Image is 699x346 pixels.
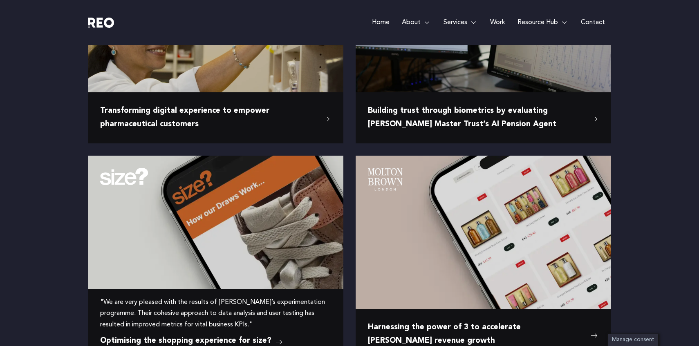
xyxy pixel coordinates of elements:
[100,297,331,330] a: "We are very pleased with the results of [PERSON_NAME]’s experimentation programme. Their cohesiv...
[100,105,319,131] span: Transforming digital experience to empower pharmaceutical customers
[100,105,331,131] a: Transforming digital experience to empower pharmaceutical customers
[612,337,654,342] span: Manage consent
[368,105,599,131] a: Building trust through biometrics by evaluating [PERSON_NAME] Master Trust’s AI Pension Agent
[368,105,587,131] span: Building trust through biometrics by evaluating [PERSON_NAME] Master Trust’s AI Pension Agent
